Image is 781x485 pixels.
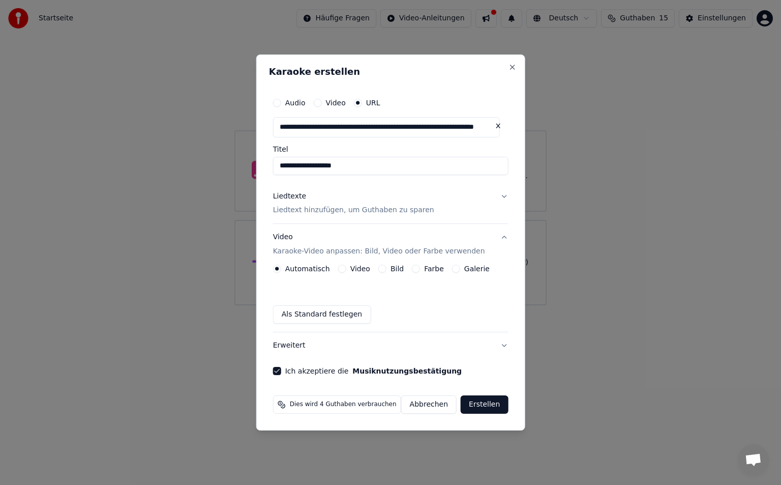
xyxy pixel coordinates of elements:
[352,367,462,375] button: Ich akzeptiere die
[273,233,485,257] div: Video
[273,146,508,153] label: Titel
[273,191,306,202] div: Liedtexte
[273,265,508,332] div: VideoKaraoke-Video anpassen: Bild, Video oder Farbe verwenden
[464,265,490,272] label: Galerie
[273,224,508,265] button: VideoKaraoke-Video anpassen: Bild, Video oder Farbe verwenden
[401,395,457,414] button: Abbrechen
[424,265,444,272] label: Farbe
[461,395,508,414] button: Erstellen
[273,206,434,216] p: Liedtext hinzufügen, um Guthaben zu sparen
[390,265,404,272] label: Bild
[366,99,380,106] label: URL
[273,246,485,256] p: Karaoke-Video anpassen: Bild, Video oder Farbe verwenden
[285,99,306,106] label: Audio
[273,305,371,324] button: Als Standard festlegen
[290,401,397,409] span: Dies wird 4 Guthaben verbrauchen
[273,183,508,224] button: LiedtexteLiedtext hinzufügen, um Guthaben zu sparen
[325,99,345,106] label: Video
[285,265,330,272] label: Automatisch
[273,332,508,359] button: Erweitert
[350,265,370,272] label: Video
[269,67,513,76] h2: Karaoke erstellen
[285,367,462,375] label: Ich akzeptiere die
